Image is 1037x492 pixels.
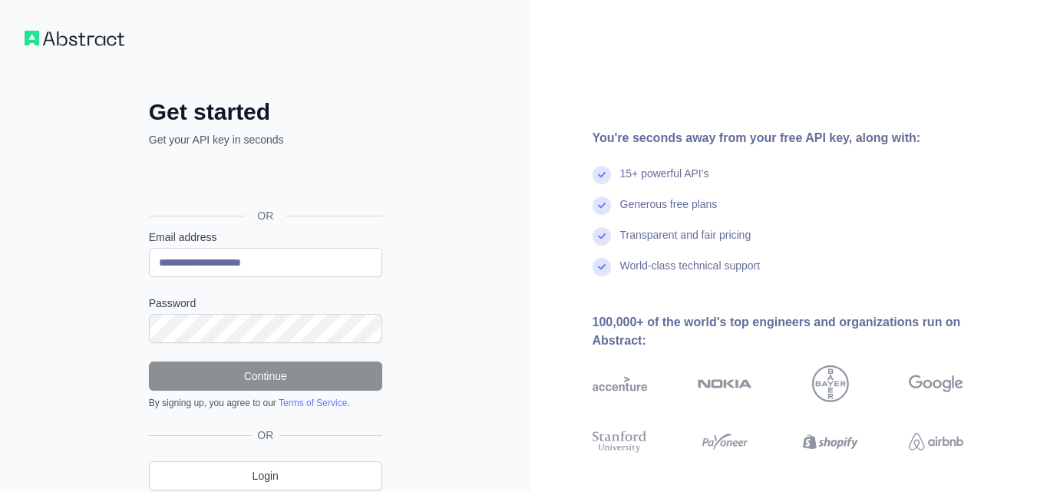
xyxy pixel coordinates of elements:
img: shopify [803,428,857,456]
img: check mark [593,166,611,184]
img: check mark [593,196,611,215]
div: Transparent and fair pricing [620,227,751,258]
img: payoneer [698,428,752,456]
div: By signing up, you agree to our . [149,397,382,409]
button: Continue [149,362,382,391]
img: Workflow [25,31,124,46]
div: You're seconds away from your free API key, along with: [593,129,1013,147]
img: stanford university [593,428,647,456]
img: airbnb [909,428,963,456]
img: nokia [698,365,752,402]
img: bayer [812,365,849,402]
img: accenture [593,365,647,402]
p: Get your API key in seconds [149,132,382,147]
a: Login [149,461,382,490]
span: OR [245,208,286,223]
div: Generous free plans [620,196,718,227]
a: Terms of Service [279,398,347,408]
label: Password [149,296,382,311]
iframe: Sign in with Google Button [141,164,387,198]
h2: Get started [149,98,382,126]
img: check mark [593,227,611,246]
div: 100,000+ of the world's top engineers and organizations run on Abstract: [593,313,1013,350]
img: check mark [593,258,611,276]
div: World-class technical support [620,258,761,289]
div: 15+ powerful API's [620,166,709,196]
span: OR [251,428,279,443]
img: google [909,365,963,402]
label: Email address [149,229,382,245]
